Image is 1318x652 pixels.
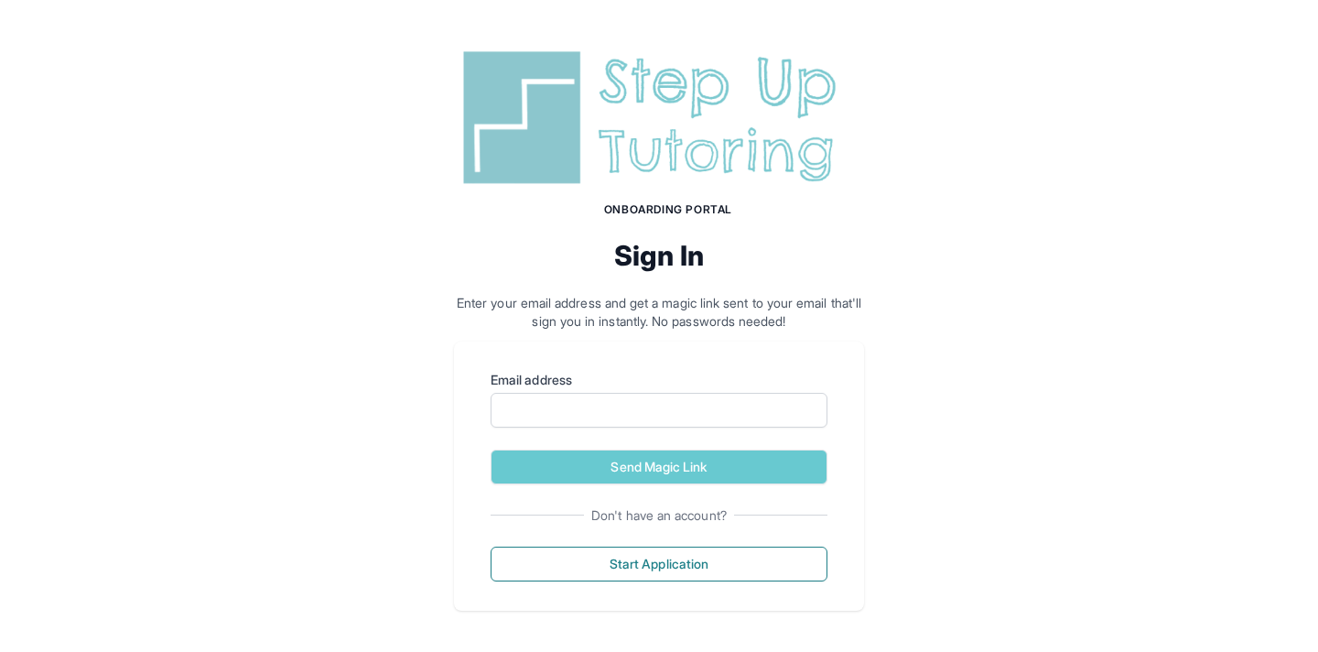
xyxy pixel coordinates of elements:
h2: Sign In [454,239,864,272]
span: Don't have an account? [584,506,734,525]
p: Enter your email address and get a magic link sent to your email that'll sign you in instantly. N... [454,294,864,331]
label: Email address [491,371,827,389]
button: Start Application [491,547,827,581]
button: Send Magic Link [491,450,827,484]
img: Step Up Tutoring horizontal logo [454,44,864,191]
h1: Onboarding Portal [472,202,864,217]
